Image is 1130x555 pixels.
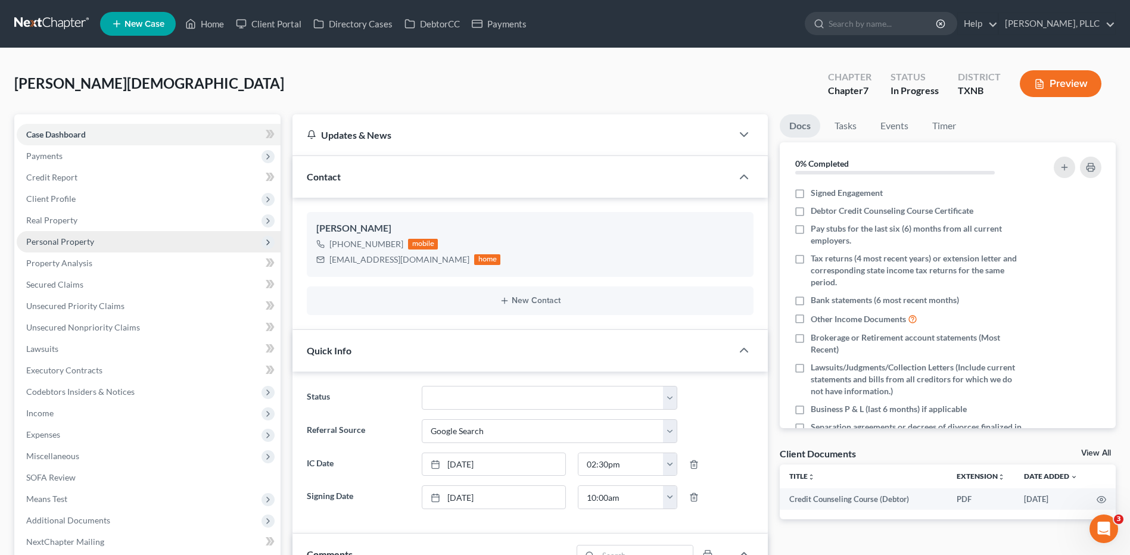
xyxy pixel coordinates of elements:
label: Status [301,386,415,410]
div: home [474,254,500,265]
td: Credit Counseling Course (Debtor) [780,488,947,510]
span: 7 [863,85,868,96]
span: Credit Report [26,172,77,182]
a: Executory Contracts [17,360,281,381]
a: NextChapter Mailing [17,531,281,553]
span: Unsecured Nonpriority Claims [26,322,140,332]
a: Date Added expand_more [1024,472,1078,481]
div: [PERSON_NAME] [316,222,744,236]
a: View All [1081,449,1111,457]
a: Credit Report [17,167,281,188]
span: Expenses [26,429,60,439]
a: Payments [466,13,533,35]
td: PDF [947,488,1014,510]
div: In Progress [891,84,939,98]
span: Means Test [26,494,67,504]
div: Chapter [828,70,871,84]
div: [EMAIL_ADDRESS][DOMAIN_NAME] [329,254,469,266]
span: Client Profile [26,194,76,204]
span: New Case [124,20,164,29]
span: Real Property [26,215,77,225]
span: Miscellaneous [26,451,79,461]
span: Secured Claims [26,279,83,289]
span: SOFA Review [26,472,76,482]
a: [PERSON_NAME], PLLC [999,13,1115,35]
input: -- : -- [578,453,664,476]
div: mobile [408,239,438,250]
a: Extensionunfold_more [957,472,1005,481]
a: Tasks [825,114,866,138]
a: Help [958,13,998,35]
a: SOFA Review [17,467,281,488]
div: Status [891,70,939,84]
button: New Contact [316,296,744,305]
a: Property Analysis [17,252,281,274]
iframe: Intercom live chat [1089,515,1118,543]
label: Referral Source [301,419,415,443]
strong: 0% Completed [795,158,849,169]
div: Chapter [828,84,871,98]
span: Contact [307,171,341,182]
a: [DATE] [422,453,565,476]
a: Titleunfold_more [789,472,815,481]
span: [PERSON_NAME][DEMOGRAPHIC_DATA] [14,74,284,92]
input: Search by name... [829,13,938,35]
span: NextChapter Mailing [26,537,104,547]
div: TXNB [958,84,1001,98]
a: Client Portal [230,13,307,35]
span: Property Analysis [26,258,92,268]
a: Case Dashboard [17,124,281,145]
button: Preview [1020,70,1101,97]
span: Unsecured Priority Claims [26,301,124,311]
a: Secured Claims [17,274,281,295]
a: Directory Cases [307,13,399,35]
span: Lawsuits/Judgments/Collection Letters (Include current statements and bills from all creditors fo... [811,361,1022,397]
a: Lawsuits [17,338,281,360]
span: Pay stubs for the last six (6) months from all current employers. [811,223,1022,247]
span: Executory Contracts [26,365,102,375]
span: Separation agreements or decrees of divorces finalized in the past 2 years [811,421,1022,445]
span: Additional Documents [26,515,110,525]
span: Brokerage or Retirement account statements (Most Recent) [811,332,1022,356]
a: DebtorCC [399,13,466,35]
a: [DATE] [422,486,565,509]
span: Debtor Credit Counseling Course Certificate [811,205,973,217]
i: expand_more [1070,473,1078,481]
div: District [958,70,1001,84]
div: [PHONE_NUMBER] [329,238,403,250]
span: Business P & L (last 6 months) if applicable [811,403,967,415]
a: Home [179,13,230,35]
span: Tax returns (4 most recent years) or extension letter and corresponding state income tax returns ... [811,252,1022,288]
a: Timer [923,114,966,138]
span: Other Income Documents [811,313,906,325]
i: unfold_more [998,473,1005,481]
span: Personal Property [26,236,94,247]
a: Unsecured Nonpriority Claims [17,317,281,338]
span: Bank statements (6 most recent months) [811,294,959,306]
span: Codebtors Insiders & Notices [26,386,135,397]
span: Signed Engagement [811,187,883,199]
a: Events [871,114,918,138]
span: Payments [26,151,63,161]
label: IC Date [301,453,415,476]
a: Unsecured Priority Claims [17,295,281,317]
label: Signing Date [301,485,415,509]
td: [DATE] [1014,488,1087,510]
span: Lawsuits [26,344,58,354]
div: Updates & News [307,129,718,141]
a: Docs [780,114,820,138]
input: -- : -- [578,486,664,509]
i: unfold_more [808,473,815,481]
span: Quick Info [307,345,351,356]
div: Client Documents [780,447,856,460]
span: 3 [1114,515,1123,524]
span: Income [26,408,54,418]
span: Case Dashboard [26,129,86,139]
